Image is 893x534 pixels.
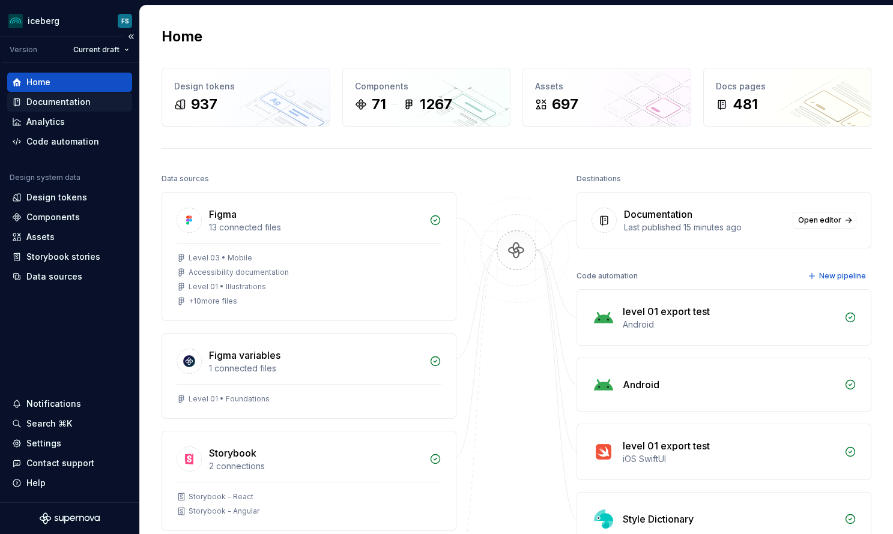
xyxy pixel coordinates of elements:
[7,394,132,413] button: Notifications
[162,333,456,419] a: Figma variables1 connected filesLevel 01 • Foundations
[26,477,46,489] div: Help
[162,192,456,321] a: Figma13 connected filesLevel 03 • MobileAccessibility documentationLevel 01 • Illustrations+10mor...
[209,207,237,221] div: Figma
[7,473,132,493] button: Help
[623,304,710,319] div: level 01 export test
[162,170,209,187] div: Data sources
[26,191,87,203] div: Design tokens
[26,457,94,469] div: Contact support
[189,394,270,404] div: Level 01 • Foundations
[209,446,256,460] div: Storybook
[623,377,659,392] div: Android
[189,296,237,306] div: + 10 more files
[26,136,99,148] div: Code automation
[123,28,139,45] button: Collapse sidebar
[189,253,252,263] div: Level 03 • Mobile
[189,506,259,516] div: Storybook - Angular
[7,434,132,453] a: Settings
[26,251,100,263] div: Storybook stories
[522,68,691,127] a: Assets697
[355,80,498,92] div: Components
[191,95,217,114] div: 937
[7,247,132,266] a: Storybook stories
[26,116,65,128] div: Analytics
[7,414,132,433] button: Search ⌘K
[28,15,59,27] div: iceberg
[7,454,132,473] button: Contact support
[73,45,120,55] span: Current draft
[7,112,132,131] a: Analytics
[26,96,91,108] div: Documentation
[420,95,452,114] div: 1267
[7,227,132,247] a: Assets
[26,398,81,410] div: Notifications
[26,211,80,223] div: Components
[189,492,253,502] div: Storybook - React
[26,76,50,88] div: Home
[793,212,856,229] a: Open editor
[189,268,289,277] div: Accessibility documentation
[7,267,132,286] a: Data sources
[577,170,621,187] div: Destinations
[577,268,638,284] div: Code automation
[7,188,132,207] a: Design tokens
[26,418,72,430] div: Search ⌘K
[10,173,80,182] div: Design system data
[733,95,758,114] div: 481
[624,221,786,233] div: Last published 15 minutes ago
[121,16,129,26] div: FS
[209,362,422,374] div: 1 connected files
[174,80,318,92] div: Design tokens
[623,439,710,453] div: level 01 export test
[209,221,422,233] div: 13 connected files
[209,460,422,472] div: 2 connections
[162,68,330,127] a: Design tokens937
[68,41,135,58] button: Current draft
[7,92,132,112] a: Documentation
[209,348,280,362] div: Figma variables
[7,132,132,151] a: Code automation
[162,431,456,531] a: Storybook2 connectionsStorybook - ReactStorybook - Angular
[7,73,132,92] a: Home
[703,68,872,127] a: Docs pages481
[624,207,692,221] div: Documentation
[2,8,137,34] button: icebergFS
[8,14,23,28] img: 418c6d47-6da6-4103-8b13-b5999f8989a1.png
[623,512,694,526] div: Style Dictionary
[372,95,386,114] div: 71
[7,208,132,227] a: Components
[26,437,61,449] div: Settings
[535,80,679,92] div: Assets
[189,282,266,292] div: Level 01 • Illustrations
[40,512,100,524] svg: Supernova Logo
[804,268,871,284] button: New pipeline
[819,271,866,281] span: New pipeline
[623,453,837,465] div: iOS SwiftUI
[342,68,511,127] a: Components711267
[552,95,578,114] div: 697
[798,215,841,225] span: Open editor
[623,319,837,331] div: Android
[26,271,82,283] div: Data sources
[10,45,37,55] div: Version
[162,27,202,46] h2: Home
[26,231,55,243] div: Assets
[716,80,859,92] div: Docs pages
